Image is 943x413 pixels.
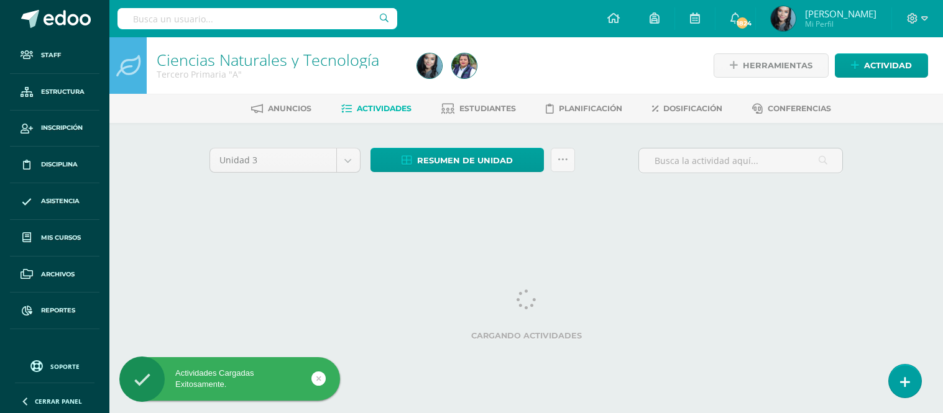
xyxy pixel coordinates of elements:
[835,53,928,78] a: Actividad
[268,104,311,113] span: Anuncios
[119,368,340,390] div: Actividades Cargadas Exitosamente.
[10,111,99,147] a: Inscripción
[41,306,75,315] span: Reportes
[251,99,311,119] a: Anuncios
[805,19,876,29] span: Mi Perfil
[417,53,442,78] img: 775886bf149f59632f5d85e739ecf2a2.png
[452,53,477,78] img: 0f9ae4190a77d23fc10c16bdc229957c.png
[639,148,842,173] input: Busca la actividad aquí...
[546,99,622,119] a: Planificación
[41,196,80,206] span: Asistencia
[41,270,75,279] span: Archivos
[10,74,99,111] a: Estructura
[735,16,749,30] span: 1824
[117,8,397,29] input: Busca un usuario...
[41,87,85,97] span: Estructura
[157,68,402,80] div: Tercero Primaria 'A'
[714,53,829,78] a: Herramientas
[341,99,412,119] a: Actividades
[652,99,722,119] a: Dosificación
[370,148,544,172] a: Resumen de unidad
[41,160,78,170] span: Disciplina
[10,183,99,220] a: Asistencia
[41,233,81,243] span: Mis cursos
[441,99,516,119] a: Estudiantes
[805,7,876,20] span: [PERSON_NAME]
[559,104,622,113] span: Planificación
[663,104,722,113] span: Dosificación
[35,397,82,406] span: Cerrar panel
[41,50,61,60] span: Staff
[157,49,379,70] a: Ciencias Naturales y Tecnología
[459,104,516,113] span: Estudiantes
[768,104,831,113] span: Conferencias
[219,148,327,172] span: Unidad 3
[10,293,99,329] a: Reportes
[41,123,83,133] span: Inscripción
[771,6,796,31] img: 775886bf149f59632f5d85e739ecf2a2.png
[864,54,912,77] span: Actividad
[50,362,80,371] span: Soporte
[209,331,844,340] label: Cargando actividades
[10,147,99,183] a: Disciplina
[210,148,360,172] a: Unidad 3
[743,54,812,77] span: Herramientas
[15,357,94,374] a: Soporte
[10,37,99,74] a: Staff
[10,220,99,256] a: Mis cursos
[10,256,99,293] a: Archivos
[752,99,831,119] a: Conferencias
[357,104,412,113] span: Actividades
[157,51,402,68] h1: Ciencias Naturales y Tecnología
[417,149,513,172] span: Resumen de unidad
